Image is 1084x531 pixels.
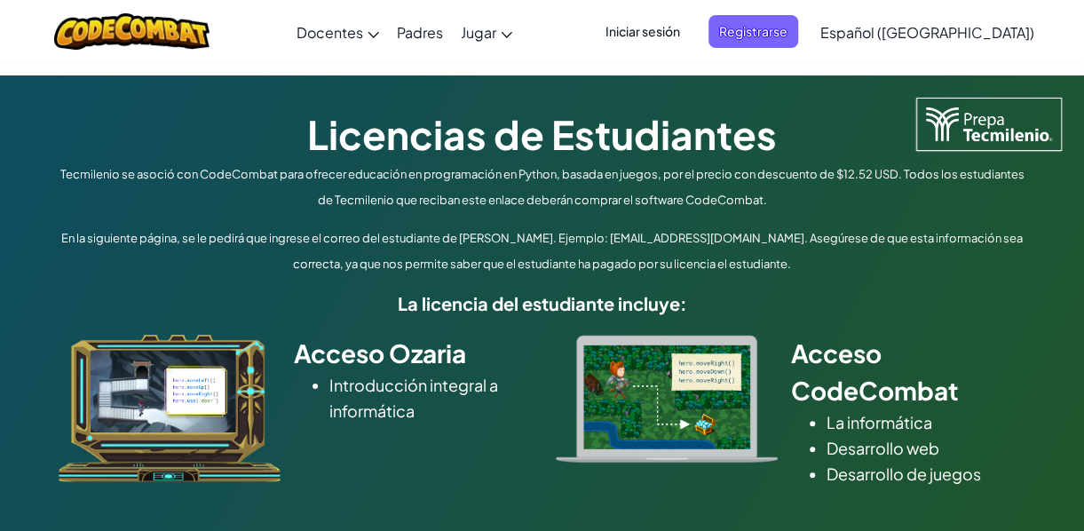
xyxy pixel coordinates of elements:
[827,461,1026,487] li: Desarrollo de juegos
[54,289,1031,317] h5: La licencia del estudiante incluye:
[811,8,1043,56] a: Español ([GEOGRAPHIC_DATA])
[54,226,1031,277] p: En la siguiente página, se le pedirá que ingrese el correo del estudiante de [PERSON_NAME]. Ejemp...
[297,23,363,42] span: Docentes
[452,8,521,56] a: Jugar
[820,23,1034,42] span: Español ([GEOGRAPHIC_DATA])
[54,162,1031,213] p: Tecmilenio se asoció con CodeCombat para ofrecer educación en programación en Python, basada en j...
[595,15,691,48] button: Iniciar sesión
[827,435,1026,461] li: Desarrollo web
[54,13,210,50] img: CodeCombat logo
[388,8,452,56] a: Padres
[329,372,529,424] li: Introducción integral a informática
[54,107,1031,162] h1: Licencias de Estudiantes
[461,23,496,42] span: Jugar
[556,335,778,463] img: type_real_code.png
[791,335,1026,409] h2: Acceso CodeCombat
[827,409,1026,435] li: La informática
[708,15,798,48] button: Registrarse
[294,335,529,372] h2: Acceso Ozaria
[59,335,281,482] img: ozaria_acodus.png
[916,98,1062,151] img: Tecmilenio logo
[288,8,388,56] a: Docentes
